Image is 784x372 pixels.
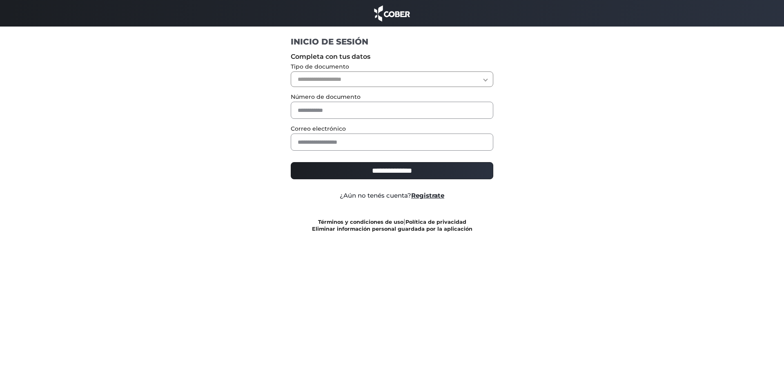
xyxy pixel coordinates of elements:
[291,94,494,100] label: Número de documento
[411,192,444,199] a: Registrate
[291,36,494,47] h1: INICIO DE SESIÓN
[291,53,494,60] label: Completa con tus datos
[291,125,494,132] label: Correo electrónico
[291,63,494,70] label: Tipo de documento
[285,192,500,199] div: ¿Aún no tenés cuenta?
[405,219,466,225] a: Política de privacidad
[312,226,472,232] a: Eliminar información personal guardada por la aplicación
[372,4,412,22] img: cober_marca.png
[285,218,500,232] div: |
[318,219,403,225] a: Términos y condiciones de uso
